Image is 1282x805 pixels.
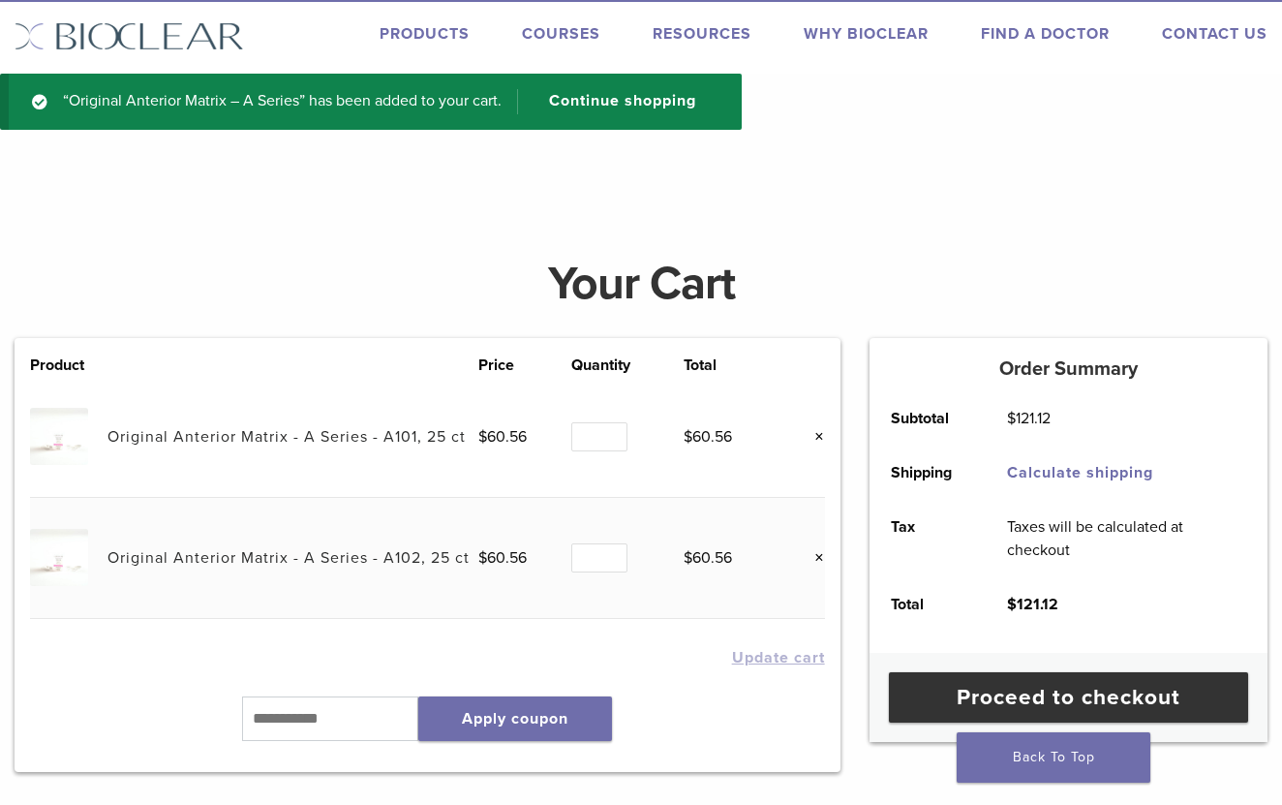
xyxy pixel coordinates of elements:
[800,545,825,571] a: Remove this item
[571,354,685,377] th: Quantity
[684,427,692,447] span: $
[478,548,487,568] span: $
[15,22,244,50] img: Bioclear
[684,548,732,568] bdi: 60.56
[870,446,986,500] th: Shipping
[870,391,986,446] th: Subtotal
[1007,595,1017,614] span: $
[1007,463,1153,482] a: Calculate shipping
[804,24,929,44] a: Why Bioclear
[889,672,1248,723] a: Proceed to checkout
[418,697,612,741] button: Apply coupon
[957,732,1150,783] a: Back To Top
[653,24,751,44] a: Resources
[478,354,571,377] th: Price
[1007,409,1051,428] bdi: 121.12
[30,408,87,465] img: Original Anterior Matrix - A Series - A101, 25 ct
[870,577,986,632] th: Total
[981,24,1110,44] a: Find A Doctor
[1007,409,1016,428] span: $
[107,427,466,447] a: Original Anterior Matrix - A Series - A101, 25 ct
[107,548,470,568] a: Original Anterior Matrix - A Series - A102, 25 ct
[380,24,470,44] a: Products
[870,357,1267,381] h5: Order Summary
[684,548,692,568] span: $
[517,89,711,114] a: Continue shopping
[870,500,986,577] th: Tax
[522,24,600,44] a: Courses
[478,548,527,568] bdi: 60.56
[800,424,825,449] a: Remove this item
[986,500,1267,577] td: Taxes will be calculated at checkout
[732,650,825,666] button: Update cart
[684,427,732,447] bdi: 60.56
[1162,24,1267,44] a: Contact Us
[30,354,107,377] th: Product
[684,354,777,377] th: Total
[30,529,87,586] img: Original Anterior Matrix - A Series - A102, 25 ct
[1007,595,1058,614] bdi: 121.12
[478,427,487,447] span: $
[478,427,527,447] bdi: 60.56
